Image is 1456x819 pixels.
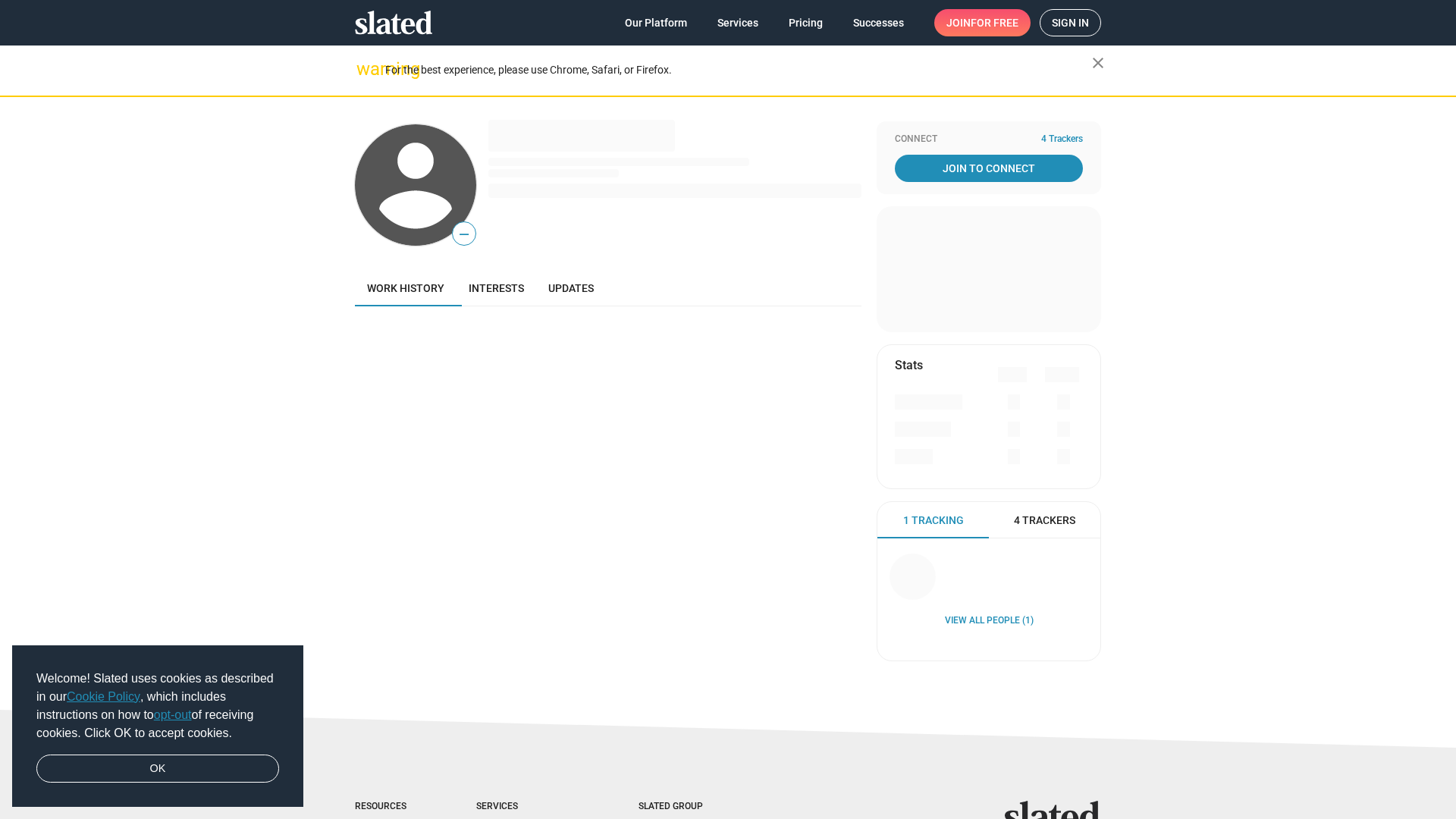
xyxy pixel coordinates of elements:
[356,60,375,78] mat-icon: warning
[895,155,1083,182] a: Join To Connect
[1052,10,1089,36] span: Sign in
[717,9,758,36] span: Services
[625,9,687,36] span: Our Platform
[639,801,742,813] div: Slated Group
[36,755,279,783] a: dismiss cookie message
[36,670,279,742] span: Welcome! Slated uses cookies as described in our , which includes instructions on how to of recei...
[355,270,457,306] a: Work history
[1014,513,1075,528] span: 4 Trackers
[1089,54,1107,72] mat-icon: close
[355,801,416,813] div: Resources
[536,270,606,306] a: Updates
[469,282,524,294] span: Interests
[476,801,578,813] div: Services
[853,9,904,36] span: Successes
[1040,9,1101,36] a: Sign in
[385,60,1092,80] div: For the best experience, please use Chrome, Safari, or Firefox.
[457,270,536,306] a: Interests
[841,9,916,36] a: Successes
[945,615,1034,627] a: View all People (1)
[789,9,823,36] span: Pricing
[895,133,1083,146] div: Connect
[777,9,835,36] a: Pricing
[903,513,964,528] span: 1 Tracking
[367,282,444,294] span: Work history
[453,224,475,244] span: —
[67,690,140,703] a: Cookie Policy
[934,9,1031,36] a: Joinfor free
[154,708,192,721] a: opt-out
[895,357,923,373] mat-card-title: Stats
[12,645,303,808] div: cookieconsent
[613,9,699,36] a: Our Platform
[898,155,1080,182] span: Join To Connect
[705,9,770,36] a: Services
[548,282,594,294] span: Updates
[946,9,1018,36] span: Join
[1041,133,1083,146] span: 4 Trackers
[971,9,1018,36] span: for free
